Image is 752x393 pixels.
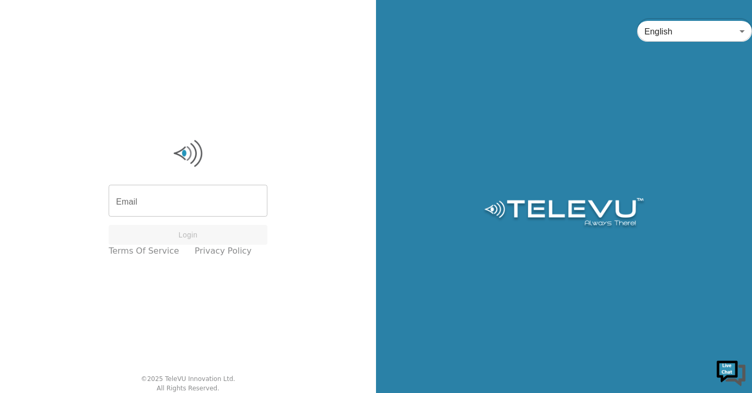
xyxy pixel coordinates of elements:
[109,245,179,257] a: Terms of Service
[109,138,267,169] img: Logo
[637,17,752,46] div: English
[715,356,747,388] img: Chat Widget
[483,198,645,229] img: Logo
[141,374,236,384] div: © 2025 TeleVU Innovation Ltd.
[157,384,219,393] div: All Rights Reserved.
[195,245,252,257] a: Privacy Policy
